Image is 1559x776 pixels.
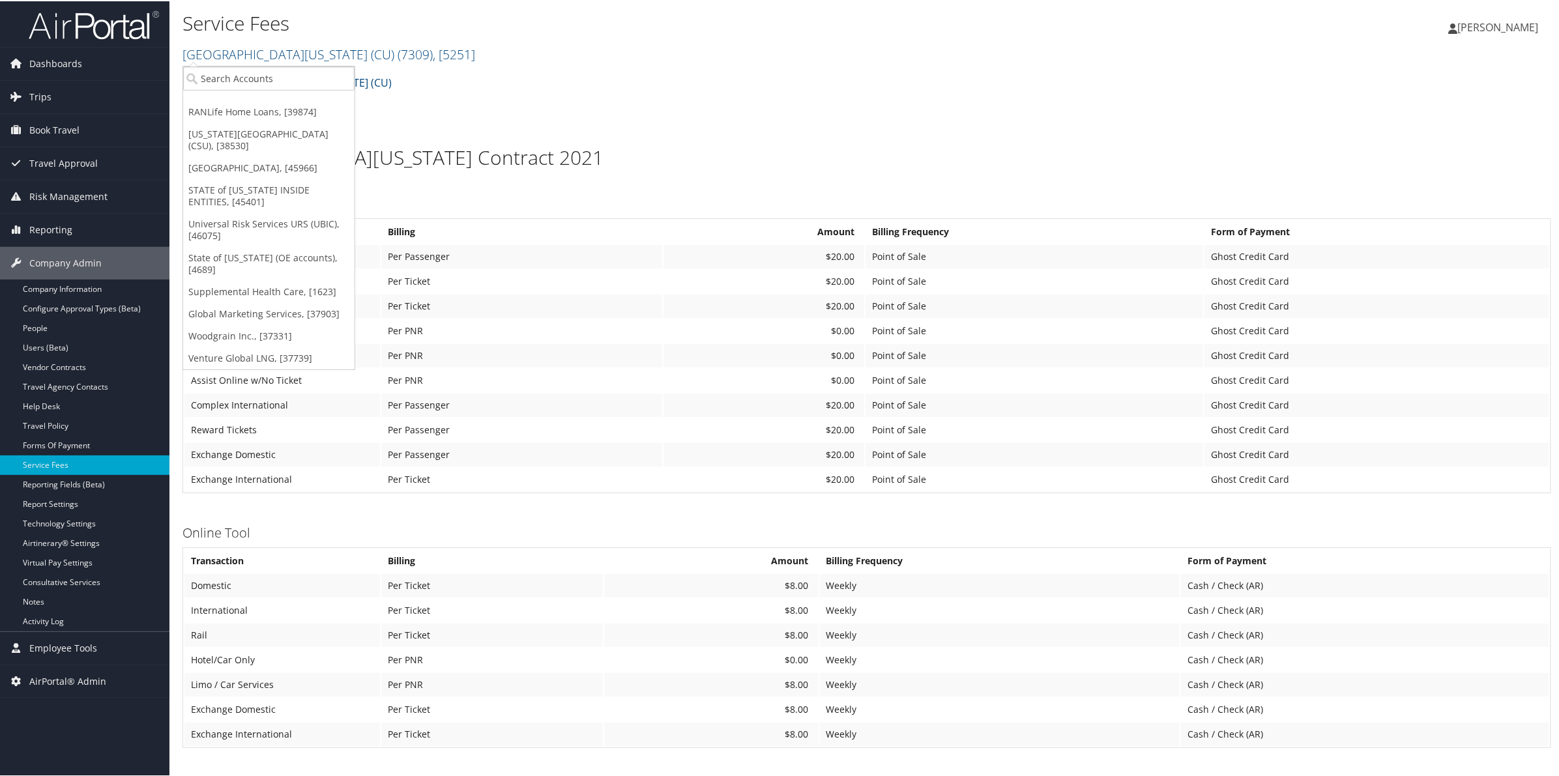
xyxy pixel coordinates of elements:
[1204,293,1549,317] td: Ghost Credit Card
[866,442,1203,465] td: Point of Sale
[820,647,1180,670] td: Weekly
[433,44,475,62] span: , [ 5251 ]
[604,647,818,670] td: $0.00
[183,212,355,246] a: Universal Risk Services URS (UBIC), [46075]
[663,293,864,317] td: $20.00
[866,417,1203,440] td: Point of Sale
[381,417,662,440] td: Per Passenger
[183,122,355,156] a: [US_STATE][GEOGRAPHIC_DATA] (CSU), [38530]
[604,597,818,621] td: $8.00
[29,146,98,179] span: Travel Approval
[1181,672,1549,695] td: Cash / Check (AR)
[29,46,82,79] span: Dashboards
[1204,219,1549,242] th: Form of Payment
[184,721,380,745] td: Exchange International
[381,293,662,317] td: Per Ticket
[663,442,864,465] td: $20.00
[184,367,380,391] td: Assist Online w/No Ticket
[381,622,603,646] td: Per Ticket
[381,597,603,621] td: Per Ticket
[1181,647,1549,670] td: Cash / Check (AR)
[381,467,662,490] td: Per Ticket
[381,672,603,695] td: Per PNR
[182,44,475,62] a: [GEOGRAPHIC_DATA][US_STATE] (CU)
[184,573,380,596] td: Domestic
[820,597,1180,621] td: Weekly
[182,8,1095,36] h1: Service Fees
[866,244,1203,267] td: Point of Sale
[820,721,1180,745] td: Weekly
[183,324,355,346] a: Woodgrain Inc., [37331]
[184,597,380,621] td: International
[29,179,108,212] span: Risk Management
[604,548,818,571] th: Amount
[183,100,355,122] a: RANLife Home Loans, [39874]
[184,442,380,465] td: Exchange Domestic
[182,523,1551,541] h3: Online Tool
[183,246,355,280] a: State of [US_STATE] (OE accounts), [4689]
[1457,19,1538,33] span: [PERSON_NAME]
[1181,697,1549,720] td: Cash / Check (AR)
[1204,367,1549,391] td: Ghost Credit Card
[29,664,106,697] span: AirPortal® Admin
[398,44,433,62] span: ( 7309 )
[1181,573,1549,596] td: Cash / Check (AR)
[1181,721,1549,745] td: Cash / Check (AR)
[184,647,380,670] td: Hotel/Car Only
[663,219,864,242] th: Amount
[866,268,1203,292] td: Point of Sale
[381,697,603,720] td: Per Ticket
[183,65,355,89] input: Search Accounts
[663,268,864,292] td: $20.00
[183,302,355,324] a: Global Marketing Services, [37903]
[663,343,864,366] td: $0.00
[1181,622,1549,646] td: Cash / Check (AR)
[1181,548,1549,571] th: Form of Payment
[182,194,1551,212] h3: Full Service Agent
[820,672,1180,695] td: Weekly
[663,392,864,416] td: $20.00
[663,244,864,267] td: $20.00
[1204,343,1549,366] td: Ghost Credit Card
[381,573,603,596] td: Per Ticket
[381,219,662,242] th: Billing
[183,346,355,368] a: Venture Global LNG, [37739]
[866,318,1203,341] td: Point of Sale
[184,392,380,416] td: Complex International
[820,697,1180,720] td: Weekly
[663,318,864,341] td: $0.00
[381,647,603,670] td: Per PNR
[184,417,380,440] td: Reward Tickets
[820,548,1180,571] th: Billing Frequency
[1204,268,1549,292] td: Ghost Credit Card
[866,467,1203,490] td: Point of Sale
[29,79,51,112] span: Trips
[820,573,1180,596] td: Weekly
[1204,318,1549,341] td: Ghost Credit Card
[29,8,159,39] img: airportal-logo.png
[381,343,662,366] td: Per PNR
[29,212,72,245] span: Reporting
[29,246,102,278] span: Company Admin
[820,622,1180,646] td: Weekly
[184,548,380,571] th: Transaction
[866,392,1203,416] td: Point of Sale
[1204,392,1549,416] td: Ghost Credit Card
[183,280,355,302] a: Supplemental Health Care, [1623]
[1204,442,1549,465] td: Ghost Credit Card
[1204,244,1549,267] td: Ghost Credit Card
[381,392,662,416] td: Per Passenger
[184,622,380,646] td: Rail
[866,293,1203,317] td: Point of Sale
[29,113,80,145] span: Book Travel
[184,697,380,720] td: Exchange Domestic
[381,268,662,292] td: Per Ticket
[381,442,662,465] td: Per Passenger
[604,697,818,720] td: $8.00
[866,343,1203,366] td: Point of Sale
[184,467,380,490] td: Exchange International
[663,367,864,391] td: $0.00
[604,573,818,596] td: $8.00
[1181,597,1549,621] td: Cash / Check (AR)
[381,367,662,391] td: Per PNR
